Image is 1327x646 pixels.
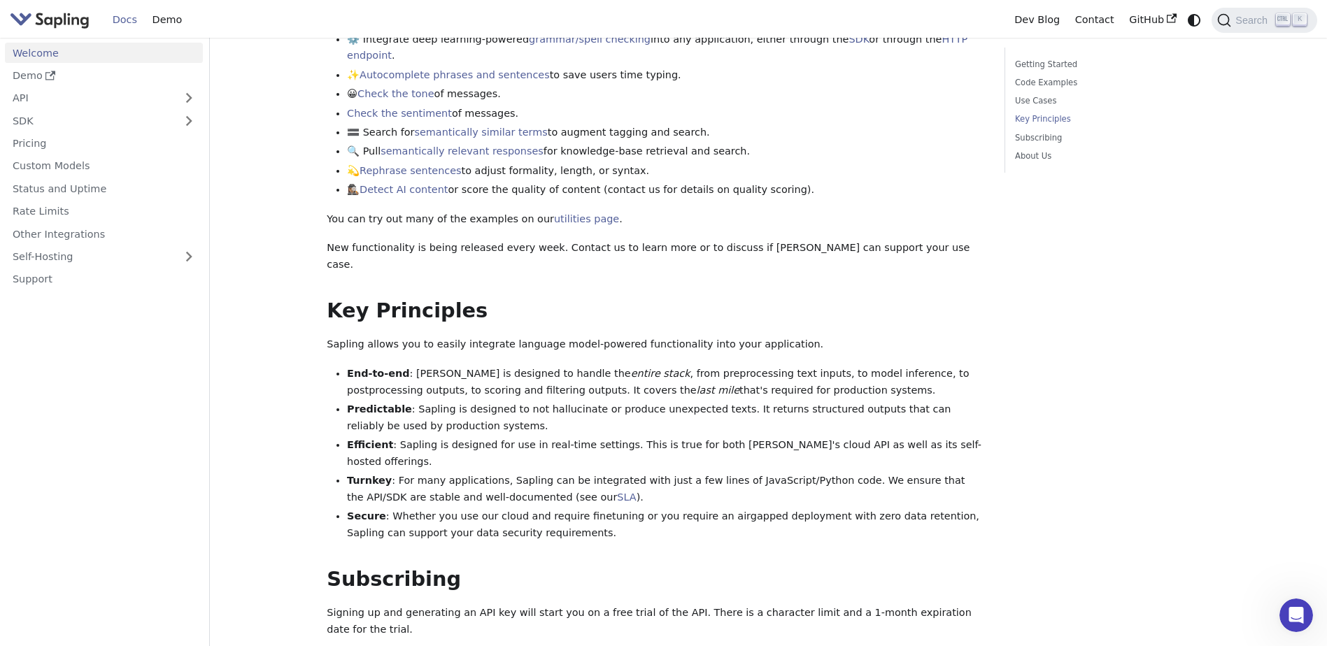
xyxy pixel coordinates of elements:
[1015,58,1205,71] a: Getting Started
[5,201,203,222] a: Rate Limits
[327,605,984,638] p: Signing up and generating an API key will start you on a free trial of the API. There is a charac...
[347,124,984,141] li: 🟰 Search for to augment tagging and search.
[1015,94,1205,108] a: Use Cases
[5,156,203,176] a: Custom Models
[360,69,550,80] a: Autocomplete phrases and sentences
[1015,113,1205,126] a: Key Principles
[360,165,461,176] a: Rephrase sentences
[347,163,984,180] li: 💫 to adjust formality, length, or syntax.
[5,66,203,86] a: Demo
[631,368,690,379] em: entire stack
[347,182,984,199] li: 🕵🏽‍♀️ or score the quality of content (contact us for details on quality scoring).
[347,439,393,450] strong: Efficient
[1279,598,1313,632] iframe: Intercom live chat
[617,491,636,503] a: SLA
[5,134,203,154] a: Pricing
[145,9,190,31] a: Demo
[5,43,203,63] a: Welcome
[357,88,434,99] a: Check the tone
[1231,15,1276,26] span: Search
[347,366,984,399] li: : [PERSON_NAME] is designed to handle the , from preprocessing text inputs, to model inference, t...
[1121,9,1184,31] a: GitHub
[347,473,984,506] li: : For many applications, Sapling can be integrated with just a few lines of JavaScript/Python cod...
[849,34,869,45] a: SDK
[175,110,203,131] button: Expand sidebar category 'SDK'
[5,110,175,131] a: SDK
[10,10,94,30] a: Sapling.ai
[5,224,203,244] a: Other Integrations
[697,385,739,396] em: last mile
[5,88,175,108] a: API
[347,31,984,65] li: ⚙️ Integrate deep learning-powered into any application, either through the or through the .
[347,143,984,160] li: 🔍 Pull for knowledge-base retrieval and search.
[1184,10,1205,30] button: Switch between dark and light mode (currently system mode)
[347,368,409,379] strong: End-to-end
[1015,76,1205,89] a: Code Examples
[529,34,651,45] a: grammar/spell checking
[105,9,145,31] a: Docs
[347,403,412,415] strong: Predictable
[347,108,452,119] a: Check the sentiment
[1067,9,1122,31] a: Contact
[347,475,392,486] strong: Turnkey
[1015,150,1205,163] a: About Us
[347,67,984,84] li: ✨ to save users time typing.
[5,247,203,267] a: Self-Hosting
[381,145,544,157] a: semantically relevant responses
[327,336,984,353] p: Sapling allows you to easily integrate language model-powered functionality into your application.
[347,510,386,522] strong: Secure
[347,106,984,122] li: of messages.
[347,86,984,103] li: 😀 of messages.
[10,10,90,30] img: Sapling.ai
[347,437,984,471] li: : Sapling is designed for use in real-time settings. This is true for both [PERSON_NAME]'s cloud ...
[1293,13,1307,26] kbd: K
[347,508,984,542] li: : Whether you use our cloud and require finetuning or you require an airgapped deployment with ze...
[327,240,984,273] p: New functionality is being released every week. Contact us to learn more or to discuss if [PERSON...
[327,299,984,324] h2: Key Principles
[327,567,984,592] h2: Subscribing
[5,178,203,199] a: Status and Uptime
[1212,8,1317,33] button: Search (Ctrl+K)
[414,127,547,138] a: semantically similar terms
[327,211,984,228] p: You can try out many of the examples on our .
[1007,9,1067,31] a: Dev Blog
[360,184,448,195] a: Detect AI content
[554,213,619,224] a: utilities page
[5,269,203,289] a: Support
[1015,131,1205,145] a: Subscribing
[175,88,203,108] button: Expand sidebar category 'API'
[347,401,984,435] li: : Sapling is designed to not hallucinate or produce unexpected texts. It returns structured outpu...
